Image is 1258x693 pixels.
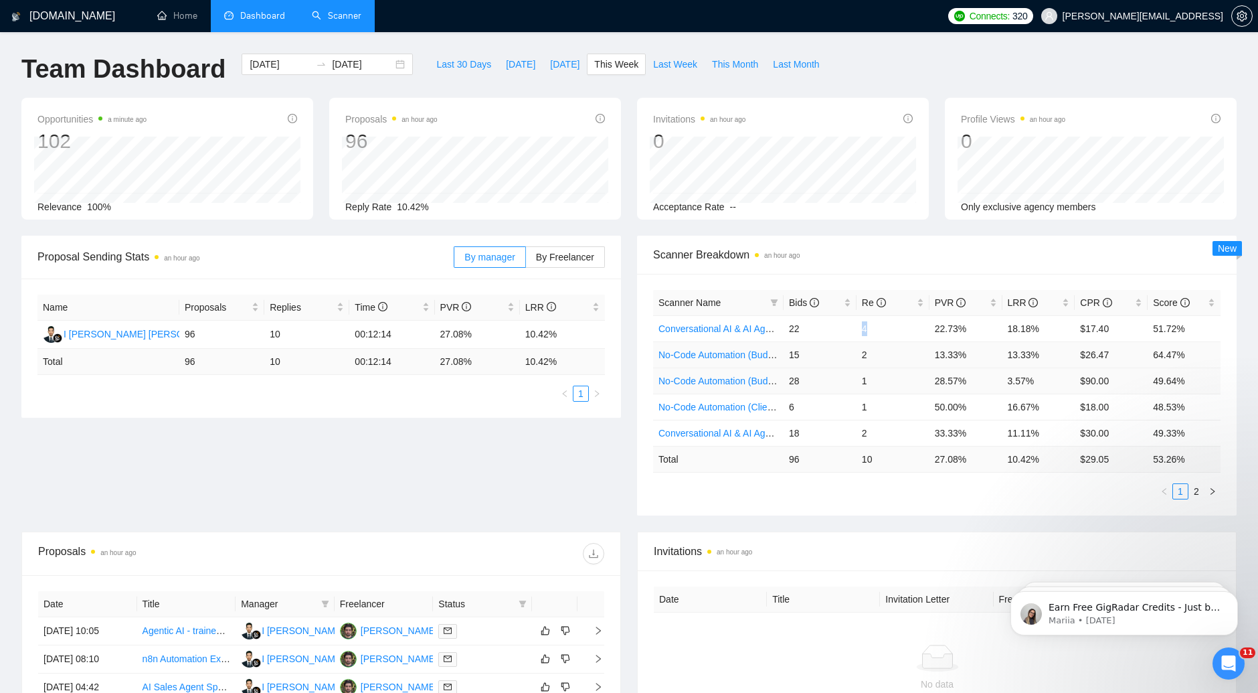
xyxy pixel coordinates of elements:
button: right [1204,483,1221,499]
td: 96 [179,321,264,349]
span: Replies [270,300,334,315]
td: 13.33% [1002,341,1075,368]
img: IG [241,651,258,668]
span: right [1208,487,1217,495]
span: Re [862,297,886,308]
span: info-circle [378,302,387,311]
td: 27.08 % [929,446,1002,472]
button: left [557,386,573,402]
span: PVR [440,302,472,313]
td: 10.42 % [520,349,605,375]
span: Profile Views [961,111,1065,127]
span: Scanner Breakdown [653,246,1221,263]
button: download [583,543,604,564]
img: IG [241,623,258,639]
td: 13.33% [929,341,1002,368]
button: dislike [557,623,573,639]
span: Scanner Name [658,297,721,308]
td: 1 [857,368,929,394]
span: info-circle [877,298,886,307]
span: mail [444,627,452,635]
td: [DATE] 08:10 [38,645,137,674]
td: 10.42 % [1002,446,1075,472]
div: [PERSON_NAME] [361,651,438,666]
input: End date [332,57,393,72]
td: 53.26 % [1148,446,1221,472]
th: Date [38,591,137,617]
h1: Team Dashboard [21,54,226,85]
a: IGI [PERSON_NAME] [PERSON_NAME] [241,653,424,664]
time: an hour ago [710,116,745,123]
span: [DATE] [506,57,535,72]
span: to [316,59,327,70]
a: No-Code Automation (Budget Filters W4, Aug) [658,376,850,386]
td: Total [37,349,179,375]
span: user [1045,11,1054,21]
span: dislike [561,625,570,636]
th: Name [37,295,179,321]
td: 27.08 % [435,349,520,375]
a: setting [1231,11,1253,21]
td: 10 [857,446,929,472]
div: Proposals [38,543,321,564]
td: 16.67% [1002,394,1075,420]
td: 10 [264,349,349,375]
span: setting [1232,11,1252,21]
span: like [541,682,550,692]
li: Previous Page [1156,483,1172,499]
time: a minute ago [108,116,147,123]
td: 2 [857,420,929,446]
td: 28.57% [929,368,1002,394]
td: 15 [784,341,857,368]
a: 1 [573,386,588,401]
span: filter [319,594,332,614]
span: filter [770,299,778,307]
li: 1 [1172,483,1188,499]
span: This Month [712,57,758,72]
th: Freelancer [335,591,434,617]
span: Status [438,597,513,611]
a: Conversational AI & AI Agents (Budget Filters) [658,323,850,334]
span: Bids [789,297,819,308]
iframe: Intercom live chat [1212,647,1245,680]
th: Proposals [179,295,264,321]
a: IGI [PERSON_NAME] [PERSON_NAME] [43,328,226,339]
td: 18.18% [1002,315,1075,341]
span: info-circle [1028,298,1038,307]
span: right [583,654,603,664]
span: info-circle [462,302,471,311]
td: $90.00 [1075,368,1148,394]
a: searchScanner [312,10,361,21]
td: 1 [857,394,929,420]
span: info-circle [1103,298,1112,307]
time: an hour ago [164,254,199,262]
time: an hour ago [100,549,136,556]
td: $18.00 [1075,394,1148,420]
span: [DATE] [550,57,579,72]
span: By manager [464,252,515,262]
span: 10.42% [397,202,428,212]
th: Manager [236,591,335,617]
span: mail [444,655,452,663]
td: 11.11% [1002,420,1075,446]
span: swap-right [316,59,327,70]
span: Last Month [773,57,819,72]
span: like [541,653,550,664]
img: gigradar-bm.png [252,658,261,668]
button: like [537,651,553,667]
td: 6 [784,394,857,420]
button: Last 30 Days [429,54,499,75]
span: Relevance [37,202,82,212]
span: filter [321,600,329,608]
li: Previous Page [557,386,573,402]
a: Agentic AI - trainee to expert [143,625,261,636]
span: Time [355,302,387,313]
td: 50.00% [929,394,1002,420]
th: Date [654,587,767,613]
div: I [PERSON_NAME] [PERSON_NAME] [262,651,424,666]
span: Last 30 Days [436,57,491,72]
div: [PERSON_NAME] [361,623,438,638]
